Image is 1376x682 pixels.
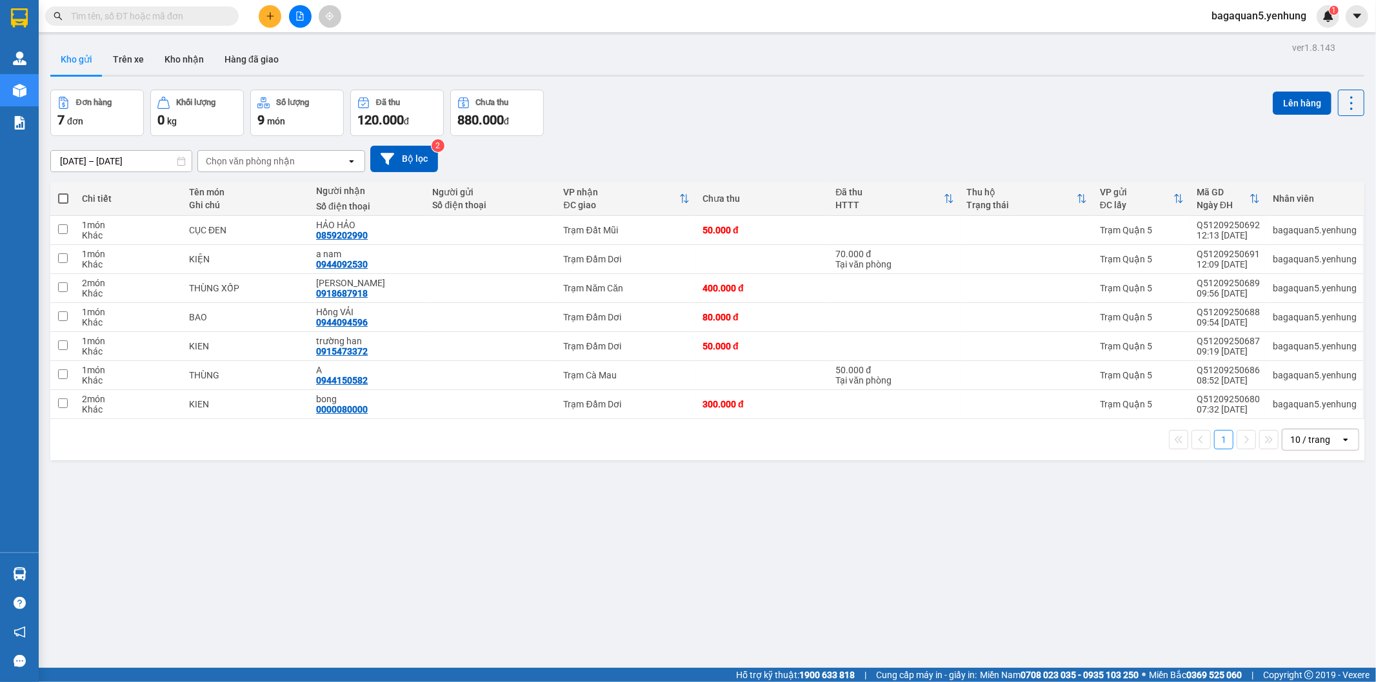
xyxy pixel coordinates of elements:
[1197,365,1260,375] div: Q51209250686
[432,187,550,197] div: Người gửi
[1100,187,1173,197] div: VP gửi
[1100,200,1173,210] div: ĐC lấy
[564,254,690,264] div: Trạm Đầm Dơi
[1100,312,1184,322] div: Trạm Quận 5
[14,626,26,638] span: notification
[82,220,176,230] div: 1 món
[1197,317,1260,327] div: 09:54 [DATE]
[189,225,303,235] div: CỤC ĐEN
[1273,193,1357,204] div: Nhân viên
[1197,346,1260,356] div: 09:19 [DATE]
[1346,5,1368,28] button: caret-down
[703,341,823,351] div: 50.000 đ
[325,12,334,21] span: aim
[961,182,1093,216] th: Toggle SortBy
[103,44,154,75] button: Trên xe
[316,394,419,404] div: bong
[1197,230,1260,240] div: 12:13 [DATE]
[316,317,368,327] div: 0944094596
[1251,668,1253,682] span: |
[876,668,977,682] span: Cung cấp máy in - giấy in:
[1273,92,1331,115] button: Lên hàng
[1341,434,1351,445] svg: open
[350,90,444,136] button: Đã thu120.000đ
[1201,8,1317,24] span: bagaquan5.yenhung
[1290,433,1330,446] div: 10 / trang
[167,116,177,126] span: kg
[82,346,176,356] div: Khác
[267,116,285,126] span: món
[82,230,176,240] div: Khác
[214,44,289,75] button: Hàng đã giao
[835,365,953,375] div: 50.000 đ
[50,44,103,75] button: Kho gửi
[1100,370,1184,380] div: Trạm Quận 5
[1197,307,1260,317] div: Q51209250688
[157,112,165,128] span: 0
[71,9,223,23] input: Tìm tên, số ĐT hoặc mã đơn
[1330,6,1339,15] sup: 1
[432,200,550,210] div: Số điện thoại
[13,567,26,581] img: warehouse-icon
[276,98,309,107] div: Số lượng
[1273,283,1357,293] div: bagaquan5.yenhung
[82,278,176,288] div: 2 món
[1273,312,1357,322] div: bagaquan5.yenhung
[316,278,419,288] div: THÚY HẰNG
[14,655,26,667] span: message
[316,307,419,317] div: Hồng VẢI
[257,112,264,128] span: 9
[319,5,341,28] button: aim
[564,399,690,409] div: Trạm Đầm Dơi
[357,112,404,128] span: 120.000
[376,98,400,107] div: Đã thu
[1197,278,1260,288] div: Q51209250689
[457,112,504,128] span: 880.000
[1273,399,1357,409] div: bagaquan5.yenhung
[1273,341,1357,351] div: bagaquan5.yenhung
[1197,375,1260,385] div: 08:52 [DATE]
[564,341,690,351] div: Trạm Đầm Dơi
[1100,399,1184,409] div: Trạm Quận 5
[1197,200,1250,210] div: Ngày ĐH
[404,116,409,126] span: đ
[189,341,303,351] div: KIEN
[189,283,303,293] div: THÙNG XỐP
[1322,10,1334,22] img: icon-new-feature
[1021,670,1139,680] strong: 0708 023 035 - 0935 103 250
[1197,187,1250,197] div: Mã GD
[266,12,275,21] span: plus
[564,225,690,235] div: Trạm Đất Mũi
[1149,668,1242,682] span: Miền Bắc
[703,312,823,322] div: 80.000 đ
[967,200,1077,210] div: Trạng thái
[835,249,953,259] div: 70.000 đ
[1273,225,1357,235] div: bagaquan5.yenhung
[703,193,823,204] div: Chưa thu
[504,116,509,126] span: đ
[564,283,690,293] div: Trạm Năm Căn
[11,8,28,28] img: logo-vxr
[82,365,176,375] div: 1 món
[1273,370,1357,380] div: bagaquan5.yenhung
[835,187,943,197] div: Đã thu
[316,346,368,356] div: 0915473372
[1197,220,1260,230] div: Q51209250692
[316,336,419,346] div: trường han
[150,90,244,136] button: Khối lượng0kg
[316,249,419,259] div: a nam
[1292,41,1335,55] div: ver 1.8.143
[189,187,303,197] div: Tên món
[736,668,855,682] span: Hỗ trợ kỹ thuật:
[189,312,303,322] div: BAO
[1100,254,1184,264] div: Trạm Quận 5
[82,317,176,327] div: Khác
[57,112,65,128] span: 7
[835,259,953,269] div: Tại văn phòng
[250,90,344,136] button: Số lượng9món
[1100,283,1184,293] div: Trạm Quận 5
[289,5,312,28] button: file-add
[1186,670,1242,680] strong: 0369 525 060
[1304,670,1313,679] span: copyright
[82,193,176,204] div: Chi tiết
